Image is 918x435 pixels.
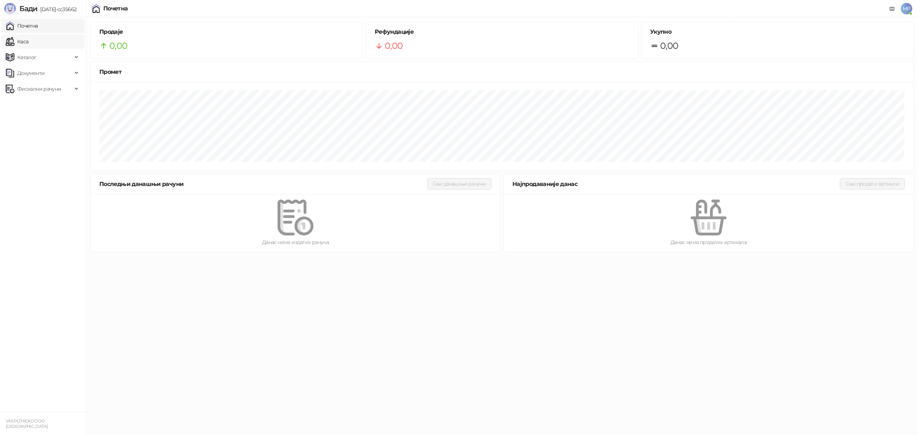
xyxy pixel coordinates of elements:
span: 0,00 [109,39,127,53]
a: Почетна [6,19,38,33]
div: Данас нема продатих артикала [515,238,902,246]
h5: Продаје [99,28,354,36]
span: Фискални рачуни [17,82,61,96]
span: 0,00 [660,39,678,53]
div: Данас нема издатих рачуна [102,238,489,246]
span: Документи [17,66,44,80]
span: [DATE]-cc35662 [37,6,76,13]
h5: Рефундације [375,28,629,36]
div: Почетна [103,6,128,11]
img: Logo [4,3,16,14]
span: Каталог [17,50,37,64]
span: MP [901,3,912,14]
a: Документација [886,3,898,14]
div: Најпродаваније данас [512,180,840,188]
small: VAS POTRCKO DOO [GEOGRAPHIC_DATA] [6,419,48,429]
span: Бади [19,4,37,13]
button: Сви данашњи рачуни [427,178,492,190]
a: Каса [6,34,28,49]
div: Промет [99,67,905,76]
button: Сви продати артикли [840,178,905,190]
span: 0,00 [385,39,403,53]
h5: Укупно [650,28,905,36]
div: Последњи данашњи рачуни [99,180,427,188]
